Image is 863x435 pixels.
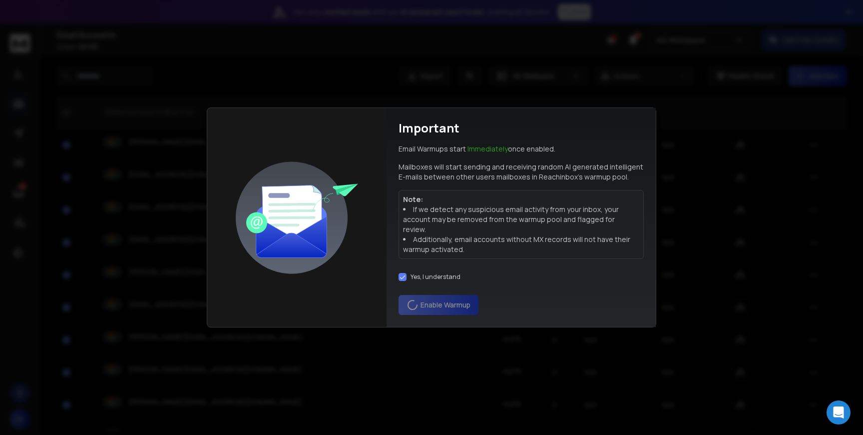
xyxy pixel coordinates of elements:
p: Note: [403,194,639,204]
p: Mailboxes will start sending and receiving random AI generated intelligent E-mails between other ... [399,162,644,182]
span: Immediately [467,144,508,153]
h1: Important [399,120,459,136]
li: Additionally, email accounts without MX records will not have their warmup activated. [403,234,639,254]
p: Email Warmups start once enabled. [399,144,555,154]
li: If we detect any suspicious email activity from your inbox, your account may be removed from the ... [403,204,639,234]
div: Open Intercom Messenger [827,400,851,424]
label: Yes, I understand [411,273,460,281]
